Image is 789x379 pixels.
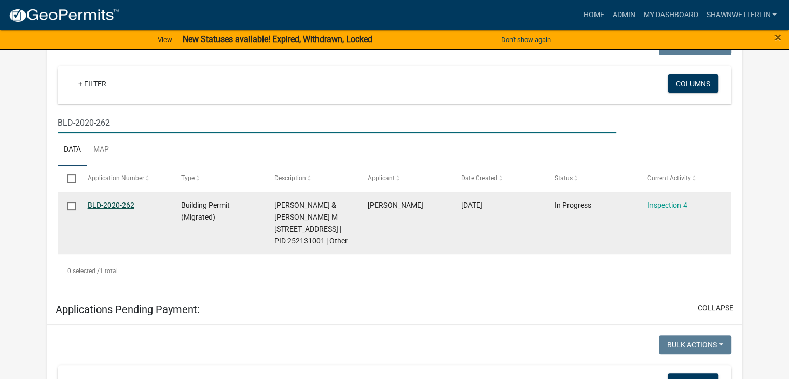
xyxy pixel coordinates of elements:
[77,166,171,191] datatable-header-cell: Application Number
[554,201,591,209] span: In Progress
[67,267,100,275] span: 0 selected /
[367,174,394,182] span: Applicant
[608,5,639,25] a: Admin
[579,5,608,25] a: Home
[87,133,115,167] a: Map
[88,201,134,209] a: BLD-2020-262
[70,74,115,93] a: + Filter
[639,5,702,25] a: My Dashboard
[88,174,144,182] span: Application Number
[702,5,781,25] a: ShawnWetterlin
[668,74,718,93] button: Columns
[554,174,572,182] span: Status
[367,201,423,209] span: Joel schmit
[497,31,555,48] button: Don't show again
[58,166,77,191] datatable-header-cell: Select
[274,201,348,245] span: SCHMIT,JOEL J & NICOLE M 110 CRESCENT AVE, Houston County | PID 252131001 | Other
[698,303,733,314] button: collapse
[774,30,781,45] span: ×
[774,31,781,44] button: Close
[58,133,87,167] a: Data
[659,335,731,354] button: Bulk Actions
[544,166,638,191] datatable-header-cell: Status
[154,31,176,48] a: View
[451,166,544,191] datatable-header-cell: Date Created
[357,166,451,191] datatable-header-cell: Applicant
[461,201,482,209] span: 11/24/2020
[274,174,306,182] span: Description
[171,166,264,191] datatable-header-cell: Type
[264,166,357,191] datatable-header-cell: Description
[183,34,372,44] strong: New Statuses available! Expired, Withdrawn, Locked
[58,112,616,133] input: Search for applications
[181,174,195,182] span: Type
[181,201,230,221] span: Building Permit (Migrated)
[58,258,731,284] div: 1 total
[647,174,690,182] span: Current Activity
[647,201,687,209] a: Inspection 4
[461,174,497,182] span: Date Created
[47,26,742,294] div: collapse
[638,166,731,191] datatable-header-cell: Current Activity
[56,303,200,316] h5: Applications Pending Payment:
